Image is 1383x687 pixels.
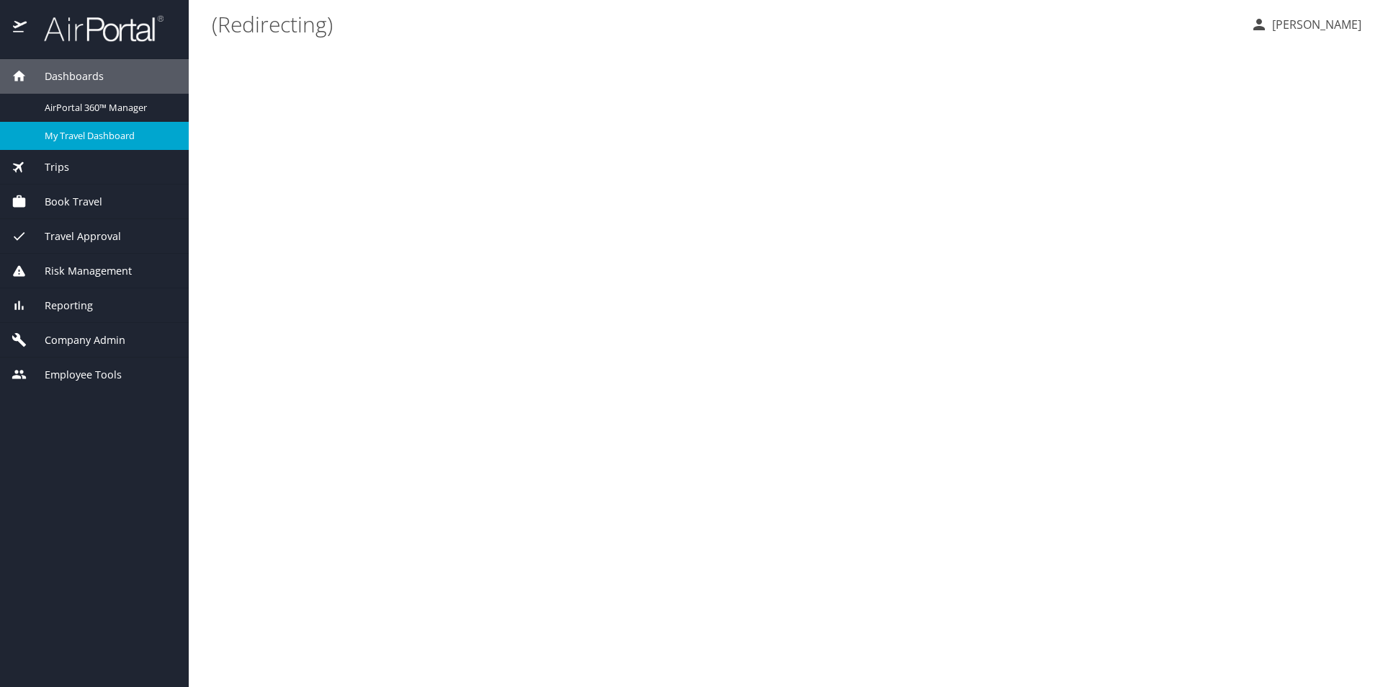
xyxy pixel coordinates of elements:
[27,332,125,348] span: Company Admin
[28,14,164,43] img: airportal-logo.png
[13,14,28,43] img: icon-airportal.png
[45,101,171,115] span: AirPortal 360™ Manager
[45,129,171,143] span: My Travel Dashboard
[1268,16,1361,33] p: [PERSON_NAME]
[27,367,122,383] span: Employee Tools
[27,194,102,210] span: Book Travel
[27,159,69,175] span: Trips
[27,298,93,314] span: Reporting
[27,263,132,279] span: Risk Management
[27,68,104,84] span: Dashboards
[212,1,1239,46] h1: (Redirecting)
[1245,12,1367,37] button: [PERSON_NAME]
[27,229,121,244] span: Travel Approval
